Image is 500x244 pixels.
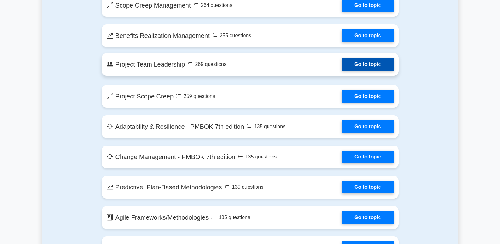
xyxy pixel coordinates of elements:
[342,90,393,103] a: Go to topic
[342,120,393,133] a: Go to topic
[342,58,393,71] a: Go to topic
[342,151,393,163] a: Go to topic
[342,29,393,42] a: Go to topic
[342,181,393,193] a: Go to topic
[342,211,393,224] a: Go to topic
